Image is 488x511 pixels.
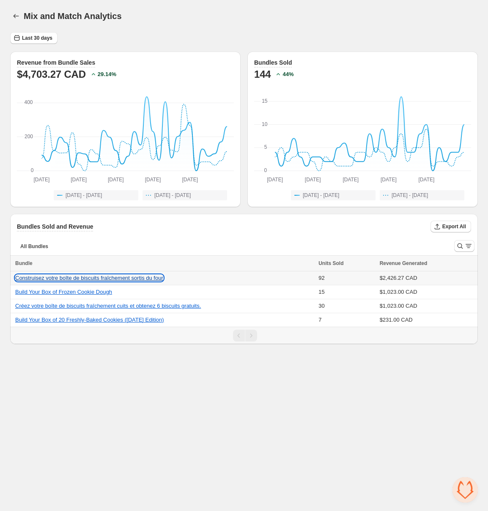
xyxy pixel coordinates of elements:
text: 400 [25,99,33,105]
button: [DATE] - [DATE] [380,190,464,200]
button: Build Your Box of Frozen Cookie Dough [15,289,112,295]
button: [DATE] - [DATE] [143,190,227,200]
text: [DATE] [305,177,321,183]
text: [DATE] [267,177,283,183]
button: Revenue Generated [380,259,436,268]
text: [DATE] [343,177,359,183]
span: $1,023.00 CAD [380,289,417,295]
span: [DATE] - [DATE] [392,192,428,199]
text: 10 [262,121,268,127]
div: Open chat [452,477,478,503]
h3: Bundles Sold [254,58,292,67]
button: Export All [430,221,471,232]
span: $1,023.00 CAD [380,303,417,309]
button: Construisez votre boîte de biscuits fraîchement sortis du four [15,275,163,281]
span: All Bundles [20,243,48,250]
text: [DATE] [71,177,87,183]
span: $231.00 CAD [380,317,413,323]
button: [DATE] - [DATE] [54,190,138,200]
text: [DATE] [419,177,435,183]
span: Export All [442,223,466,230]
span: $2,426.27 CAD [380,275,417,281]
span: [DATE] - [DATE] [66,192,102,199]
div: Bundle [15,259,313,268]
text: 200 [25,134,33,139]
span: Last 30 days [22,35,52,41]
text: [DATE] [182,177,198,183]
button: Last 30 days [10,32,58,44]
button: [DATE] - [DATE] [291,190,376,200]
span: 7 [318,317,321,323]
span: Units Sold [318,259,343,268]
button: Units Sold [318,259,352,268]
text: [DATE] [145,177,161,183]
span: [DATE] - [DATE] [154,192,191,199]
h2: 144 [254,68,271,81]
div: Export All [430,221,471,233]
span: 30 [318,303,324,309]
text: [DATE] [108,177,124,183]
nav: Pagination [10,327,478,344]
text: [DATE] [33,177,49,183]
h3: Bundles Sold and Revenue [17,222,93,231]
h2: $4,703.27 CAD [17,68,86,81]
h2: 29.14 % [98,70,116,79]
h1: Mix and Match Analytics [24,11,122,21]
span: 92 [318,275,324,281]
h3: Revenue from Bundle Sales [17,58,95,67]
text: 0 [264,167,267,173]
h2: 44 % [282,70,293,79]
text: 15 [262,98,268,104]
text: 5 [264,144,267,150]
span: 15 [318,289,324,295]
text: [DATE] [381,177,397,183]
button: Build Your Box of 20 Freshly-Baked Cookies ([DATE] Edition) [15,317,164,323]
text: 0 [31,167,34,173]
span: Revenue Generated [380,259,428,268]
button: Search and filter results [454,240,474,252]
button: Créez votre boîte de biscuits fraîchement cuits et obtenez 6 biscuits gratuits. [15,303,201,309]
span: [DATE] - [DATE] [303,192,339,199]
